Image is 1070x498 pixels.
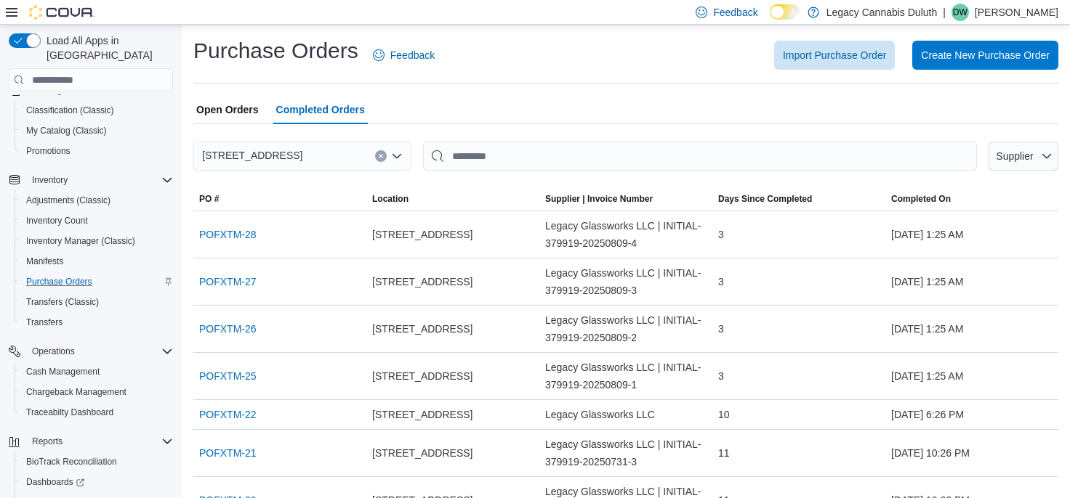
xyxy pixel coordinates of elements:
span: 3 [718,320,724,338]
input: This is a search bar. After typing your query, hit enter to filter the results lower in the page. [423,142,977,171]
span: [DATE] 1:25 AM [891,226,963,243]
a: POFXTM-27 [199,273,257,290]
a: POFXTM-26 [199,320,257,338]
button: Days Since Completed [712,187,885,211]
button: Reports [3,431,179,452]
a: Inventory Count [20,212,94,229]
span: BioTrack Reconciliation [26,456,117,468]
h1: Purchase Orders [193,36,358,65]
a: Traceabilty Dashboard [20,404,119,421]
div: Legacy Glassworks LLC | INITIAL-379919-20250809-1 [539,353,712,399]
span: [DATE] 10:26 PM [891,444,970,462]
a: Adjustments (Classic) [20,192,116,209]
span: [STREET_ADDRESS] [202,147,302,164]
a: POFXTM-25 [199,367,257,385]
button: Import Purchase Order [774,41,895,70]
span: [DATE] 1:25 AM [891,367,963,385]
a: Manifests [20,253,69,270]
span: Chargeback Management [26,386,126,398]
a: Dashboards [15,472,179,492]
span: Promotions [26,145,71,157]
span: Classification (Classic) [26,105,114,116]
span: Transfers (Classic) [26,296,99,308]
span: Transfers (Classic) [20,293,173,311]
span: Inventory [32,174,68,186]
span: Reports [26,433,173,450]
a: Transfers (Classic) [20,293,105,311]
button: Cash Management [15,362,179,382]
div: Location [372,193,409,205]
span: Manifests [20,253,173,270]
span: Operations [26,343,173,360]
a: Purchase Orders [20,273,98,290]
div: Legacy Glassworks LLC | INITIAL-379919-20250809-4 [539,211,712,258]
a: Chargeback Management [20,383,132,401]
a: POFXTM-22 [199,406,257,423]
span: Cash Management [26,366,100,377]
button: Transfers (Classic) [15,292,179,312]
span: Import Purchase Order [783,48,886,62]
button: Inventory [26,171,73,189]
span: Supplier [996,150,1033,162]
span: 11 [718,444,730,462]
button: Create New Purchase Order [912,41,1058,70]
button: Operations [26,343,81,360]
span: Traceabilty Dashboard [20,404,173,421]
span: Completed On [891,193,951,205]
img: Cova [29,5,94,20]
span: Create New Purchase Order [921,48,1050,62]
span: Adjustments (Classic) [26,195,110,206]
span: Inventory Count [20,212,173,229]
a: POFXTM-28 [199,226,257,243]
span: [STREET_ADDRESS] [372,406,472,423]
span: Supplier | Invoice Number [545,193,653,205]
button: Inventory Manager (Classic) [15,231,179,251]
span: Days Since Completed [718,193,812,205]
p: | [943,4,946,21]
span: 3 [718,226,724,243]
span: My Catalog (Classic) [26,125,107,136]
a: My Catalog (Classic) [20,122,113,139]
button: Inventory [3,170,179,190]
a: Classification (Classic) [20,102,120,119]
button: Inventory Count [15,211,179,231]
a: Cash Management [20,363,105,380]
button: Supplier | Invoice Number [539,187,712,211]
span: 3 [718,367,724,385]
span: Load All Apps in [GEOGRAPHIC_DATA] [41,33,173,62]
span: Feedback [713,5,757,20]
span: [STREET_ADDRESS] [372,273,472,290]
div: Legacy Glassworks LLC [539,400,712,429]
a: Inventory Manager (Classic) [20,232,141,250]
span: Manifests [26,256,63,267]
span: [STREET_ADDRESS] [372,226,472,243]
span: Open Orders [196,95,259,124]
span: [DATE] 1:25 AM [891,273,963,290]
span: Cash Management [20,363,173,380]
button: My Catalog (Classic) [15,121,179,141]
button: Transfers [15,312,179,332]
input: Dark Mode [770,4,800,20]
span: [STREET_ADDRESS] [372,367,472,385]
button: Location [366,187,539,211]
a: Dashboards [20,473,90,491]
button: Clear input [375,150,387,162]
button: Open list of options [391,150,403,162]
span: Chargeback Management [20,383,173,401]
button: Adjustments (Classic) [15,190,179,211]
span: DW [953,4,968,21]
button: Supplier [989,142,1058,171]
span: [DATE] 1:25 AM [891,320,963,338]
span: Transfers [20,314,173,331]
span: Operations [32,346,75,357]
button: Manifests [15,251,179,272]
span: Inventory Manager (Classic) [26,235,135,247]
p: [PERSON_NAME] [975,4,1058,21]
p: Legacy Cannabis Duluth [826,4,938,21]
span: Feedback [390,48,435,62]
span: Transfers [26,317,63,328]
button: PO # [193,187,366,211]
span: Inventory Count [26,215,88,226]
